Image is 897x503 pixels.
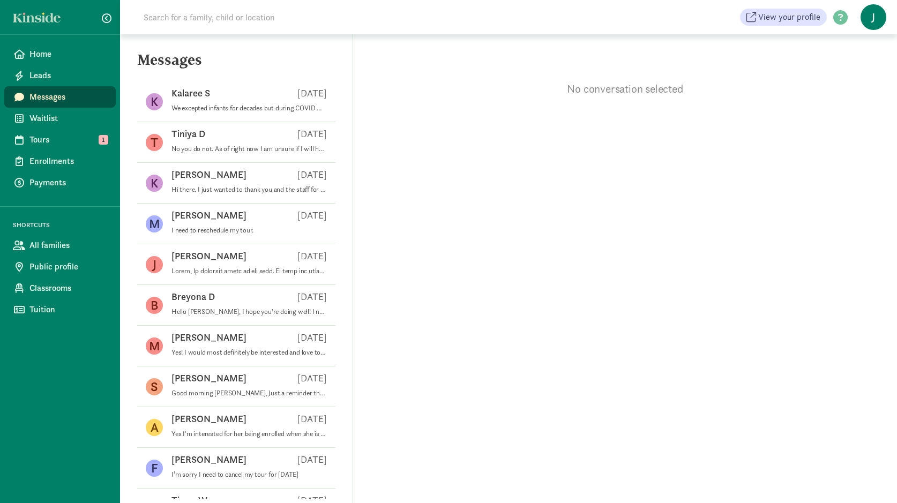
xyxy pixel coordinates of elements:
figure: T [146,134,163,151]
a: View your profile [740,9,827,26]
a: Messages [4,86,116,108]
span: Classrooms [29,282,107,295]
p: Yes I'm interested for her being enrolled when she is 1! She will be 1 on [DATE] [171,430,327,438]
p: [DATE] [297,250,327,262]
p: [PERSON_NAME] [171,372,246,385]
span: Leads [29,69,107,82]
span: 1 [99,135,108,145]
p: [DATE] [297,168,327,181]
p: [DATE] [297,127,327,140]
span: J [861,4,886,30]
a: Payments [4,172,116,193]
p: Good morning [PERSON_NAME], Just a reminder that your 5 week gymnastic session is scheduled to be... [171,389,327,397]
p: [DATE] [297,290,327,303]
p: [DATE] [297,87,327,100]
p: Breyona D [171,290,215,303]
span: Messages [29,91,107,103]
span: All families [29,239,107,252]
p: [PERSON_NAME] [171,168,246,181]
p: Kalaree S [171,87,210,100]
figure: B [146,297,163,314]
span: Waitlist [29,112,107,125]
p: [DATE] [297,412,327,425]
p: I need to reschedule my tour. [171,226,327,235]
p: Hi there. I just wanted to thank you and the staff for your patience and understanding during pic... [171,185,327,194]
p: [PERSON_NAME] [171,250,246,262]
p: I’m sorry I need to cancel my tour for [DATE] [171,470,327,479]
a: Enrollments [4,151,116,172]
span: View your profile [758,11,820,24]
figure: J [146,256,163,273]
span: Tuition [29,303,107,316]
p: [PERSON_NAME] [171,331,246,344]
a: All families [4,235,116,256]
figure: F [146,460,163,477]
p: Lorem, Ip dolorsit ametc ad eli sedd. Ei temp inc utlabore etd mag aliquaeni adm venia qui nostru... [171,267,327,275]
a: Waitlist [4,108,116,129]
figure: A [146,419,163,436]
a: Public profile [4,256,116,277]
a: Tours 1 [4,129,116,151]
a: Home [4,43,116,65]
span: Enrollments [29,155,107,168]
figure: S [146,378,163,395]
p: [DATE] [297,209,327,222]
iframe: Chat Widget [843,452,897,503]
p: [PERSON_NAME] [171,209,246,222]
input: Search for a family, child or location [137,6,438,28]
span: Payments [29,176,107,189]
span: Tours [29,133,107,146]
p: No you do not. As of right now I am unsure if I will have any openings in my school ager class ne... [171,145,327,153]
span: Home [29,48,107,61]
p: No conversation selected [353,81,897,96]
a: Classrooms [4,277,116,299]
p: We excepted infants for decades but during COVID we removed our infant room. I'm sorry for any co... [171,104,327,112]
a: Tuition [4,299,116,320]
h5: Messages [120,51,353,77]
p: [PERSON_NAME] [171,412,246,425]
p: Hello [PERSON_NAME], I hope you're doing well! I noticed that you have a tour scheduled with us a... [171,307,327,316]
p: [DATE] [297,331,327,344]
p: [DATE] [297,453,327,466]
p: Yes! I would most definitely be interested and love to know more! Thank you for your time! [171,348,327,357]
figure: M [146,337,163,355]
figure: K [146,93,163,110]
p: [DATE] [297,372,327,385]
a: Leads [4,65,116,86]
span: Public profile [29,260,107,273]
figure: M [146,215,163,232]
figure: K [146,175,163,192]
p: Tiniya D [171,127,205,140]
p: [PERSON_NAME] [171,453,246,466]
